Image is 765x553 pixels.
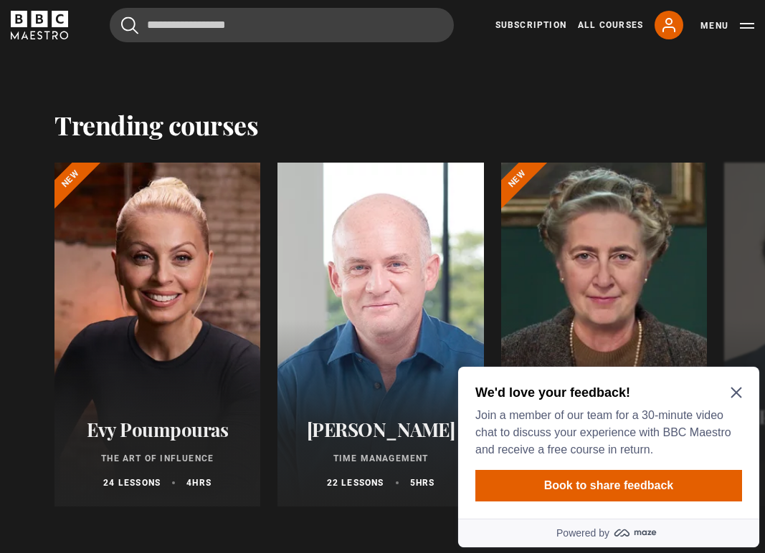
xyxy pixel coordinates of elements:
a: All Courses [578,19,643,32]
input: Search [110,8,454,42]
a: Powered by maze [6,158,307,186]
button: Close Maze Prompt [278,26,290,37]
h2: Trending courses [54,110,258,140]
h2: [PERSON_NAME] [295,418,466,441]
h2: We'd love your feedback! [23,23,284,40]
p: 24 lessons [103,476,161,489]
button: Toggle navigation [700,19,754,33]
a: Evy Poumpouras The Art of Influence 24 lessons 4hrs New [54,163,260,506]
a: [PERSON_NAME] Time Management 22 lessons 5hrs [277,163,483,506]
p: Time Management [295,452,466,465]
a: Subscription [495,19,566,32]
abbr: hrs [192,478,212,488]
div: Optional study invitation [6,6,307,186]
p: The Art of Influence [72,452,243,465]
p: 4 [186,476,212,489]
p: 22 lessons [327,476,384,489]
button: Submit the search query [121,16,138,34]
svg: BBC Maestro [11,11,68,39]
abbr: hrs [416,478,435,488]
p: Join a member of our team for a 30-minute video chat to discuss your experience with BBC Maestro ... [23,46,284,97]
p: 5 [410,476,435,489]
a: [PERSON_NAME] Writing 11 lessons 2.5hrs New [501,163,707,506]
button: Book to share feedback [23,109,290,140]
h2: Evy Poumpouras [72,418,243,441]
